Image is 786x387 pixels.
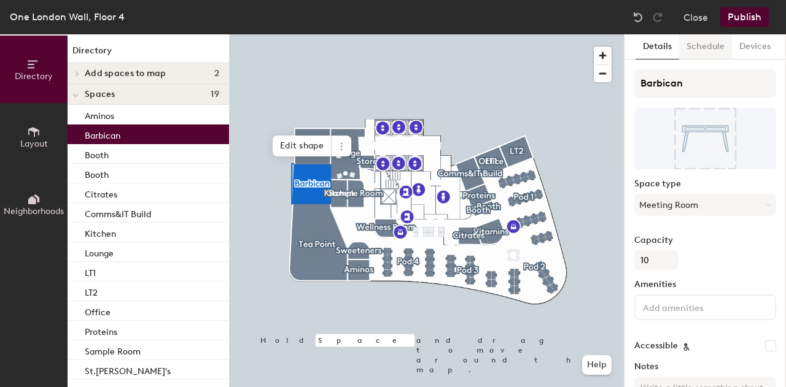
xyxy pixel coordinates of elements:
span: Directory [15,71,53,82]
label: Space type [634,179,776,189]
p: Comms&IT Build [85,205,151,220]
p: Lounge [85,245,114,259]
button: Help [582,355,612,375]
input: Add amenities [640,299,751,314]
button: Details [636,34,679,59]
p: Sample Room [85,343,141,357]
button: Publish [720,7,769,27]
span: Spaces [85,90,115,99]
button: Meeting Room [634,194,776,216]
div: One London Wall, Floor 4 [10,9,125,25]
p: Barbican [85,127,120,141]
p: St.[PERSON_NAME]'s [85,362,171,377]
label: Accessible [634,341,678,351]
img: The space named Barbican [634,108,776,169]
span: Layout [20,139,48,149]
button: Devices [732,34,778,59]
button: Close [683,7,708,27]
img: Undo [632,11,644,23]
p: Proteins [85,323,117,337]
p: Office [85,304,111,318]
p: Citrates [85,186,117,200]
label: Capacity [634,236,776,245]
span: 2 [214,69,219,79]
p: LT1 [85,264,96,278]
span: Add spaces to map [85,69,166,79]
button: Schedule [679,34,732,59]
span: Edit shape [273,136,332,156]
p: LT2 [85,284,98,298]
img: Redo [652,11,664,23]
span: Neighborhoods [4,206,64,216]
p: Aminos [85,107,114,121]
label: Notes [634,362,776,372]
p: Booth [85,166,109,180]
p: Kitchen [85,225,116,239]
p: Booth [85,147,109,161]
label: Amenities [634,280,776,289]
span: 19 [211,90,219,99]
h1: Directory [68,44,229,63]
